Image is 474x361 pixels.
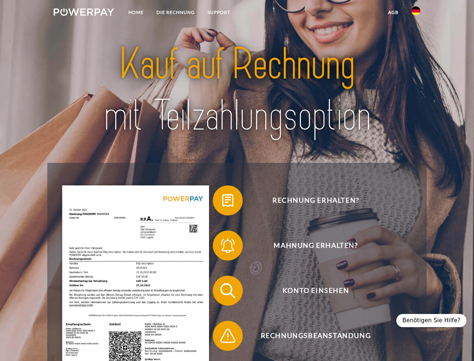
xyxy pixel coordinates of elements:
a: SUPPORT [201,6,237,19]
img: qb_bill.svg [218,191,237,210]
span: Rechnungsbeanstandung [224,321,408,351]
button: Konto einsehen [213,276,408,306]
img: qb_search.svg [218,281,237,300]
button: Mahnung erhalten? [213,231,408,261]
img: title-powerpay_de.svg [72,36,402,144]
a: DIE RECHNUNG [150,6,201,19]
img: de [411,6,420,15]
img: qb_warning.svg [218,326,237,345]
span: Rechnung erhalten? [224,185,408,215]
span: Konto einsehen [224,276,408,306]
div: Benötigen Sie Hilfe? [396,314,466,327]
img: qb_bell.svg [218,236,237,255]
a: Home [122,6,150,19]
span: Mahnung erhalten? [224,231,408,261]
button: Rechnung erhalten? [213,185,408,215]
a: agb [382,6,405,19]
button: Rechnungsbeanstandung [213,321,408,351]
img: logo-powerpay-white.svg [54,8,114,16]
